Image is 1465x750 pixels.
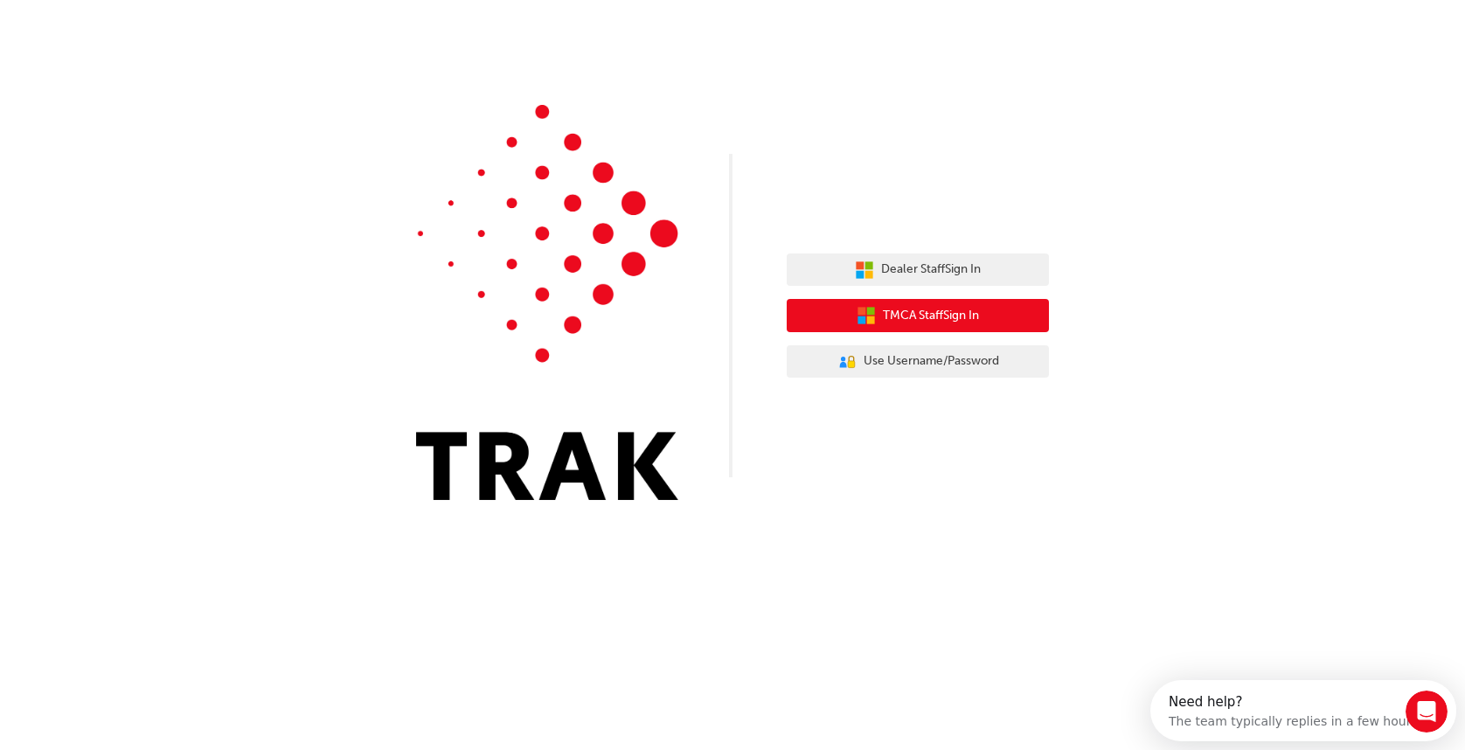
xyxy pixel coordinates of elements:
button: TMCA StaffSign In [787,299,1049,332]
img: Trak [416,105,678,500]
iframe: Intercom live chat discovery launcher [1150,680,1456,741]
div: The team typically replies in a few hours. [18,29,271,47]
div: Open Intercom Messenger [7,7,323,55]
div: Need help? [18,15,271,29]
span: Use Username/Password [864,351,999,372]
button: Use Username/Password [787,345,1049,378]
iframe: Intercom live chat [1406,691,1448,733]
button: Dealer StaffSign In [787,253,1049,287]
span: Dealer Staff Sign In [881,260,981,280]
span: TMCA Staff Sign In [883,306,979,326]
